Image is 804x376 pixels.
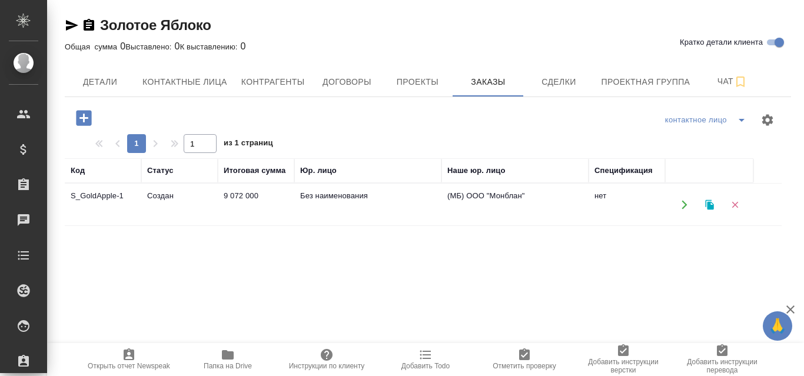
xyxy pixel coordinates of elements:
div: Спецификация [594,165,653,177]
div: Наше юр. лицо [447,165,506,177]
button: Открыть отчет Newspeak [79,343,178,376]
span: из 1 страниц [224,136,273,153]
span: Проекты [389,75,446,89]
td: нет [589,184,665,225]
td: S_GoldApple-1 [65,184,141,225]
span: Контрагенты [241,75,305,89]
button: Добавить инструкции верстки [574,343,673,376]
span: Контактные лица [142,75,227,89]
a: Золотое Яблоко [100,17,211,33]
span: 🙏 [768,314,788,338]
span: Инструкции по клиенту [289,362,365,370]
div: Статус [147,165,174,177]
td: (МБ) ООО "Монблан" [441,184,589,225]
td: 9 072 000 [218,184,294,225]
span: Кратко детали клиента [680,36,763,48]
span: Сделки [530,75,587,89]
div: Юр. лицо [300,165,337,177]
span: Детали [72,75,128,89]
div: 0 0 0 [65,39,791,54]
button: Скопировать ссылку [82,18,96,32]
span: Добавить инструкции перевода [680,358,765,374]
span: Чат [704,74,760,89]
button: Открыть [672,192,696,217]
div: Итоговая сумма [224,165,285,177]
button: Клонировать [697,192,722,217]
span: Отметить проверку [493,362,556,370]
button: Добавить Todo [376,343,475,376]
button: Папка на Drive [178,343,277,376]
span: Настроить таблицу [753,106,782,134]
td: Без наименования [294,184,441,225]
p: Выставлено: [125,42,174,51]
span: Папка на Drive [204,362,252,370]
button: Отметить проверку [475,343,574,376]
span: Проектная группа [601,75,690,89]
button: Скопировать ссылку для ЯМессенджера [65,18,79,32]
span: Открыть отчет Newspeak [88,362,170,370]
button: Добавить проект [68,106,100,130]
span: Добавить Todo [401,362,450,370]
svg: Подписаться [733,75,747,89]
span: Добавить инструкции верстки [581,358,666,374]
p: К выставлению: [180,42,241,51]
button: Удалить [723,192,747,217]
p: Общая сумма [65,42,120,51]
button: Инструкции по клиенту [277,343,376,376]
span: Заказы [460,75,516,89]
span: Договоры [318,75,375,89]
td: Создан [141,184,218,225]
div: Код [71,165,85,177]
button: 🙏 [763,311,792,341]
button: Добавить инструкции перевода [673,343,772,376]
div: split button [662,111,753,129]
